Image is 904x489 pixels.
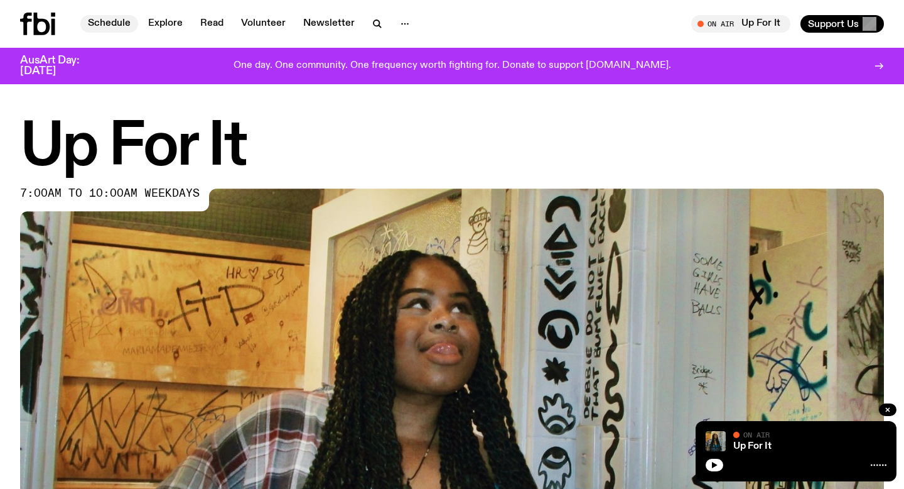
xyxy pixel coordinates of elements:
[20,119,884,176] h1: Up For It
[743,431,770,439] span: On Air
[706,431,726,451] img: Ify - a Brown Skin girl with black braided twists, looking up to the side with her tongue stickin...
[80,15,138,33] a: Schedule
[234,60,671,72] p: One day. One community. One frequency worth fighting for. Donate to support [DOMAIN_NAME].
[193,15,231,33] a: Read
[234,15,293,33] a: Volunteer
[733,441,772,451] a: Up For It
[141,15,190,33] a: Explore
[296,15,362,33] a: Newsletter
[20,189,200,199] span: 7:00am to 10:00am weekdays
[20,55,100,77] h3: AusArt Day: [DATE]
[800,15,884,33] button: Support Us
[691,15,790,33] button: On AirUp For It
[808,18,859,30] span: Support Us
